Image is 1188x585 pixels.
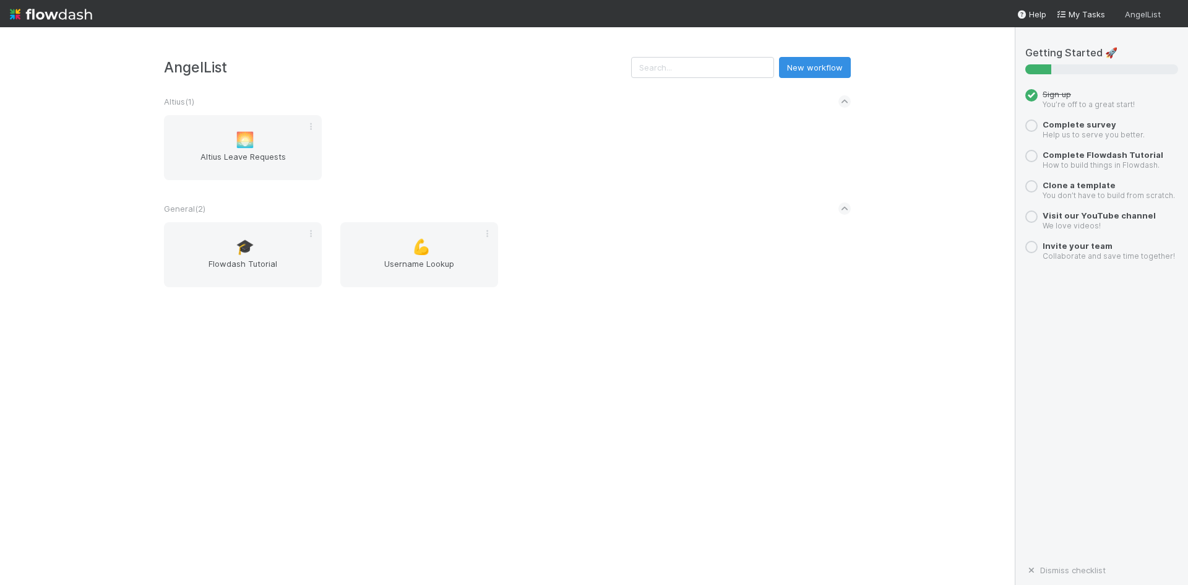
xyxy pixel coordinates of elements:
h3: AngelList [164,59,631,76]
a: Complete Flowdash Tutorial [1043,150,1163,160]
button: New workflow [779,57,851,78]
span: 💪 [412,239,431,255]
a: Invite your team [1043,241,1113,251]
input: Search... [631,57,774,78]
span: Altius ( 1 ) [164,97,194,106]
span: 🌅 [236,132,254,148]
span: Username Lookup [345,258,493,282]
h5: Getting Started 🚀 [1025,47,1178,59]
div: Help [1017,8,1046,20]
small: Help us to serve you better. [1043,130,1145,139]
a: Clone a template [1043,180,1116,190]
span: 🎓 [236,239,254,255]
small: How to build things in Flowdash. [1043,160,1160,170]
span: My Tasks [1056,9,1105,19]
small: Collaborate and save time together! [1043,251,1175,261]
a: 🎓Flowdash Tutorial [164,222,322,287]
a: Visit our YouTube channel [1043,210,1156,220]
a: 🌅Altius Leave Requests [164,115,322,180]
span: General ( 2 ) [164,204,205,214]
img: logo-inverted-e16ddd16eac7371096b0.svg [10,4,92,25]
a: My Tasks [1056,8,1105,20]
small: You’re off to a great start! [1043,100,1135,109]
img: avatar_28c6a484-83f6-4d9b-aa3b-1410a709a33e.png [1166,9,1178,21]
span: Flowdash Tutorial [169,258,317,282]
a: Complete survey [1043,119,1116,129]
a: 💪Username Lookup [340,222,498,287]
small: You don’t have to build from scratch. [1043,191,1175,200]
a: Dismiss checklist [1025,565,1106,575]
span: Sign up [1043,89,1071,99]
span: Altius Leave Requests [169,150,317,175]
small: We love videos! [1043,221,1101,230]
span: AngelList [1125,9,1161,19]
